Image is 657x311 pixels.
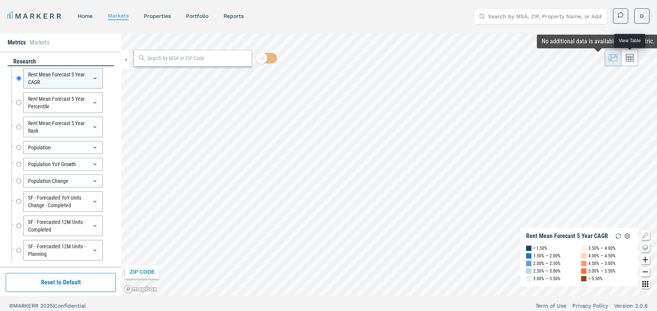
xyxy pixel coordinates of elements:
button: Change style map button [641,243,650,252]
div: View Table [619,37,641,44]
div: ZIP CODE [125,265,159,279]
a: properties [144,13,171,19]
div: Rent Mean Forecast 5 Year Percentile [23,92,103,113]
a: Portfolio [186,13,208,19]
div: Rent Mean Forecast 5 Year CAGR [526,232,608,240]
button: Zoom out map button [641,267,650,276]
li: Markets [30,38,49,47]
div: < 1.50% [533,244,547,252]
div: 4.00% — 4.50% [588,252,616,260]
input: Search by MSA, ZIP, Property Name, or Address [488,9,602,24]
div: 4.50% — 5.00% [588,260,616,267]
span: D [640,12,644,20]
div: 5.00% — 5.50% [588,267,616,275]
div: 2.00% — 2.50% [533,260,561,267]
a: Version 2.0.6 [614,302,648,309]
div: SF - Forecasted 12M Units - Completed [23,216,103,236]
img: Reload Legend [614,232,623,241]
div: Population [23,141,103,154]
div: Map Tooltip Content [542,38,654,45]
button: Reset to Default [6,273,116,292]
span: 2025 | [40,303,54,309]
a: home [78,13,93,19]
canvas: Map [121,33,657,296]
a: markets [108,13,129,19]
button: Show/Hide Legend Map Button [641,231,650,240]
button: D [634,8,649,24]
img: Settings [623,232,632,241]
a: Mapbox logo [124,285,157,294]
div: Rent Mean Forecast 5 Year Rank [23,117,103,137]
div: Rent Mean Forecast 5 Year CAGR [23,68,103,89]
div: Population YoY Growth [23,158,103,171]
div: 3.00% — 3.50% [533,275,561,282]
div: Population Change [23,175,103,187]
button: Zoom in map button [641,255,650,264]
div: SF - Forecasted 12M Units - Planning [23,240,103,260]
div: research [8,57,114,66]
span: © [9,303,13,309]
div: SF - Forecasted YoY Units Change - Completed [23,191,103,212]
a: Privacy Policy [572,302,608,309]
a: MARKERR [8,11,63,21]
div: 1.50% — 2.00% [533,252,561,260]
button: Other options map button [641,279,650,289]
li: Metrics [8,38,26,47]
a: Term of Use [536,302,566,309]
div: 2.50% — 3.00% [533,267,561,275]
div: > 5.50% [588,275,603,282]
span: Confidential [54,303,86,309]
div: 3.50% — 4.00% [588,244,616,252]
a: reports [224,13,244,19]
span: MARKERR [13,303,40,309]
input: Search by MSA or ZIP Code [147,54,248,62]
